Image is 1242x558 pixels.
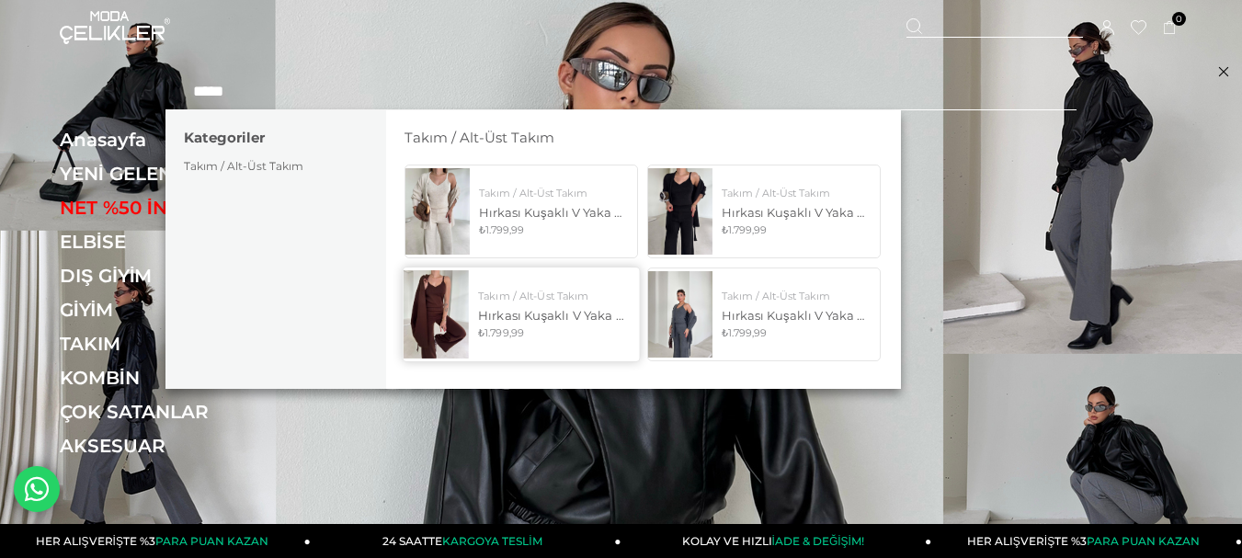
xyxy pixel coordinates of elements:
[184,159,303,173] a: Takım / Alt-Üst Takım
[60,435,313,457] a: AKSESUAR
[311,524,621,558] a: 24 SAATTEKARGOYA TESLİM
[1172,12,1186,26] span: 0
[1163,21,1177,35] a: 0
[478,326,524,339] span: ₺1.799,99
[60,163,313,185] a: YENİ GELENLER
[405,168,470,254] img: alint-triko-takim-26k095-4a3962.jpg
[405,129,883,146] h3: Takım / Alt-Üst Takım
[60,299,313,321] a: GİYİM
[60,231,313,253] a: ELBİSE
[403,270,468,358] img: alint-triko-takim-26k095--8449-.jpg
[60,265,313,287] a: DIŞ GİYİM
[479,187,628,199] div: Takım / Alt-Üst Takım
[772,534,864,548] span: İADE & DEĞİŞİM!
[155,534,268,548] span: PARA PUAN KAZAN
[60,333,313,355] a: TAKIM
[405,165,638,258] a: Takım / Alt-Üst Takım Hırkası Kuşaklı V Yaka Askılı Alint Üçlü Kadın Taş Triko Takım 26K095 ₺1.79...
[60,129,313,151] a: Anasayfa
[478,307,630,324] div: Hırkası Kuşaklı V Yaka Askılı Alint Üçlü Kadın Kahve Triko Takım 26K095
[402,267,640,362] a: Takım / Alt-Üst Takım Hırkası Kuşaklı V Yaka Askılı Alint Üçlü Kadın Kahve Triko Takım 26K095 ₺1....
[165,129,386,146] h3: Kategoriler
[647,268,881,361] a: Takım / Alt-Üst Takım Hırkası Kuşaklı V Yaka Askılı Alint Üçlü Kadın Füme Triko Takım 26K095 ₺1.7...
[647,165,881,258] a: Takım / Alt-Üst Takım Hırkası Kuşaklı V Yaka Askılı Alint Üçlü Kadın Siyah Triko Takım 26K095 ₺1....
[648,168,712,254] img: alint-triko-takim-26k095--8397b.jpg
[478,289,630,302] div: Takım / Alt-Üst Takım
[722,326,767,339] span: ₺1.799,99
[479,223,524,236] span: ₺1.799,99
[479,204,628,221] div: Hırkası Kuşaklı V Yaka Askılı Alint Üçlü Kadın Taş Triko Takım 26K095
[60,11,170,44] img: logo
[722,223,767,236] span: ₺1.799,99
[931,524,1242,558] a: HER ALIŞVERİŞTE %3PARA PUAN KAZAN
[648,271,712,357] img: alint-triko-takim-26k095-4d4ca7.jpg
[60,401,313,423] a: ÇOK SATANLAR
[722,290,871,302] div: Takım / Alt-Üst Takım
[1087,534,1200,548] span: PARA PUAN KAZAN
[722,204,871,221] div: Hırkası Kuşaklı V Yaka Askılı Alint Üçlü Kadın Siyah Triko Takım 26K095
[60,367,313,389] a: KOMBİN
[60,197,313,219] a: NET %50 İNDİRİM
[722,307,871,324] div: Hırkası Kuşaklı V Yaka Askılı Alint Üçlü Kadın Füme Triko Takım 26K095
[621,524,932,558] a: KOLAY VE HIZLIİADE & DEĞİŞİM!
[722,187,871,199] div: Takım / Alt-Üst Takım
[442,534,541,548] span: KARGOYA TESLİM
